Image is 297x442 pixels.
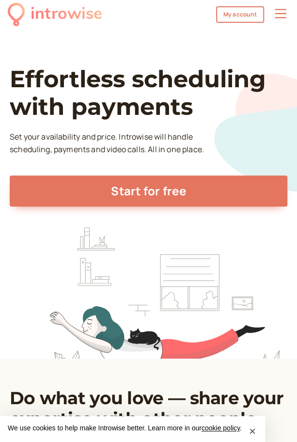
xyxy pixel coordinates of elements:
[245,424,260,439] button: Close this notice
[249,395,297,442] iframe: Chat Widget
[8,1,102,28] a: introwise
[216,6,264,23] a: My account
[272,7,289,21] button: Menu
[31,1,102,28] div: introwise
[10,131,206,156] p: Set your availability and price. Introwise will handle scheduling, payments and video calls. All ...
[10,175,287,206] a: Start for free
[202,424,240,432] a: cookie policy
[10,65,287,121] h1: Effortless scheduling with payments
